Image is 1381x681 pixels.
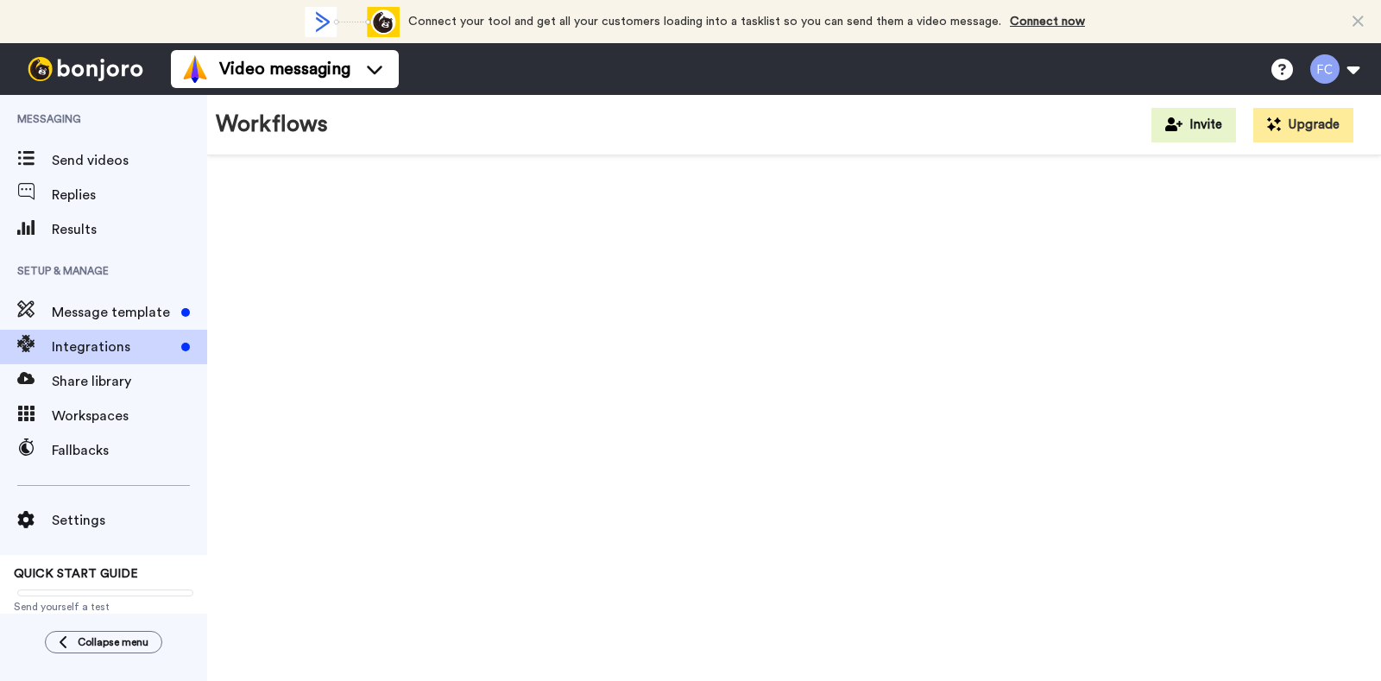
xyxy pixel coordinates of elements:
h1: Workflows [216,112,328,137]
span: Collapse menu [78,635,148,649]
span: Share library [52,371,207,392]
span: Results [52,219,207,240]
span: Settings [52,510,207,531]
span: Send yourself a test [14,600,193,614]
span: QUICK START GUIDE [14,568,138,580]
span: Workspaces [52,406,207,426]
span: Integrations [52,337,174,357]
span: Connect your tool and get all your customers loading into a tasklist so you can send them a video... [408,16,1001,28]
span: Fallbacks [52,440,207,461]
button: Invite [1151,108,1236,142]
a: Connect now [1010,16,1085,28]
img: vm-color.svg [181,55,209,83]
span: Send videos [52,150,207,171]
span: Video messaging [219,57,350,81]
span: Message template [52,302,174,323]
span: Replies [52,185,207,205]
img: bj-logo-header-white.svg [21,57,150,81]
button: Collapse menu [45,631,162,653]
button: Upgrade [1253,108,1353,142]
div: animation [305,7,400,37]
